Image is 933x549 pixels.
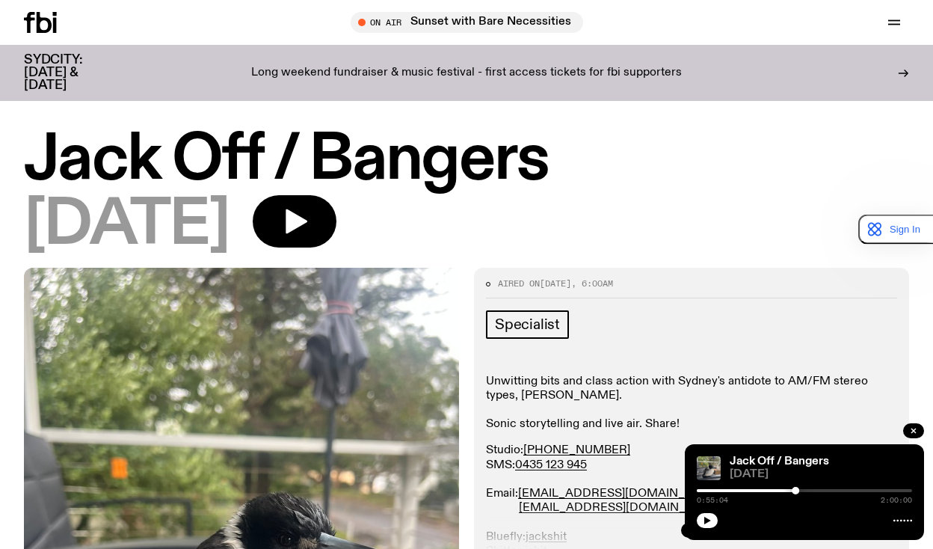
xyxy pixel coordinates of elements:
button: On AirSunset with Bare Necessities [351,12,583,33]
span: Specialist [495,316,560,333]
span: [DATE] [540,277,571,289]
span: 0:55:04 [697,497,728,504]
a: [EMAIL_ADDRESS][DOMAIN_NAME] [518,488,724,500]
a: [EMAIL_ADDRESS][DOMAIN_NAME] [519,502,724,514]
a: 0435 123 945 [515,459,587,471]
span: [DATE] [730,469,912,480]
p: Long weekend fundraiser & music festival - first access tickets for fbi supporters [251,67,682,80]
span: [DATE] [24,195,229,256]
span: 2:00:00 [881,497,912,504]
span: Aired on [498,277,540,289]
a: Specialist [486,310,569,339]
span: , 6:00am [571,277,613,289]
p: Unwitting bits and class action with Sydney's antidote to AM/FM stereo types, [PERSON_NAME]. Soni... [486,375,897,432]
h1: Jack Off / Bangers [24,130,909,191]
h3: SYDCITY: [DATE] & [DATE] [24,54,120,92]
a: Jack Off / Bangers [730,456,829,467]
a: [PHONE_NUMBER] [523,444,630,456]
